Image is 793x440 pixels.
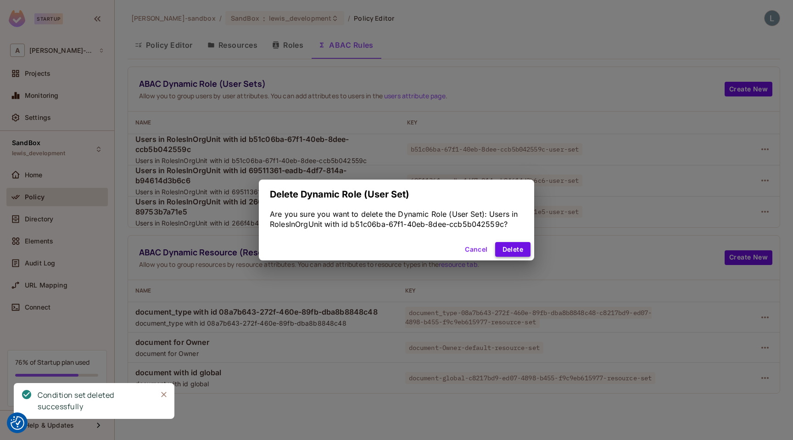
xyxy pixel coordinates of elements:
div: Are you sure you want to delete the Dynamic Role (User Set): Users in RolesInOrgUnit with id b51c... [270,209,523,229]
button: Cancel [461,242,491,257]
button: Close [157,388,171,401]
h2: Delete Dynamic Role (User Set) [259,180,534,209]
button: Delete [495,242,531,257]
img: Revisit consent button [11,416,24,430]
button: Consent Preferences [11,416,24,430]
div: Condition set deleted successfully [38,389,150,412]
